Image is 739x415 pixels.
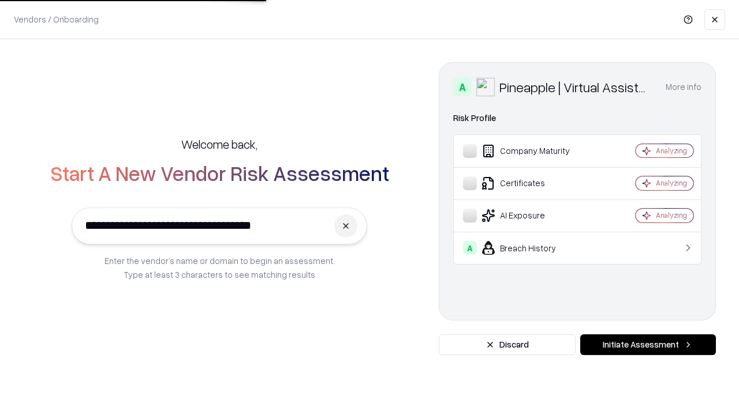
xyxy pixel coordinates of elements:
[476,78,495,96] img: Pineapple | Virtual Assistant Agency
[439,334,576,355] button: Discard
[580,334,716,355] button: Initiate Assessment
[453,111,701,125] div: Risk Profile
[463,241,477,255] div: A
[656,210,687,220] div: Analyzing
[453,78,472,96] div: A
[463,209,601,222] div: AI Exposure
[656,178,687,188] div: Analyzing
[104,254,335,281] p: Enter the vendor’s name or domain to begin an assessment. Type at least 3 characters to see match...
[50,161,389,184] h2: Start A New Vendor Risk Assessment
[14,13,99,25] p: Vendors / Onboarding
[499,78,652,96] div: Pineapple | Virtual Assistant Agency
[463,241,601,255] div: Breach History
[181,136,257,152] h5: Welcome back,
[656,146,687,156] div: Analyzing
[666,77,701,97] button: More info
[463,144,601,158] div: Company Maturity
[463,176,601,190] div: Certificates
